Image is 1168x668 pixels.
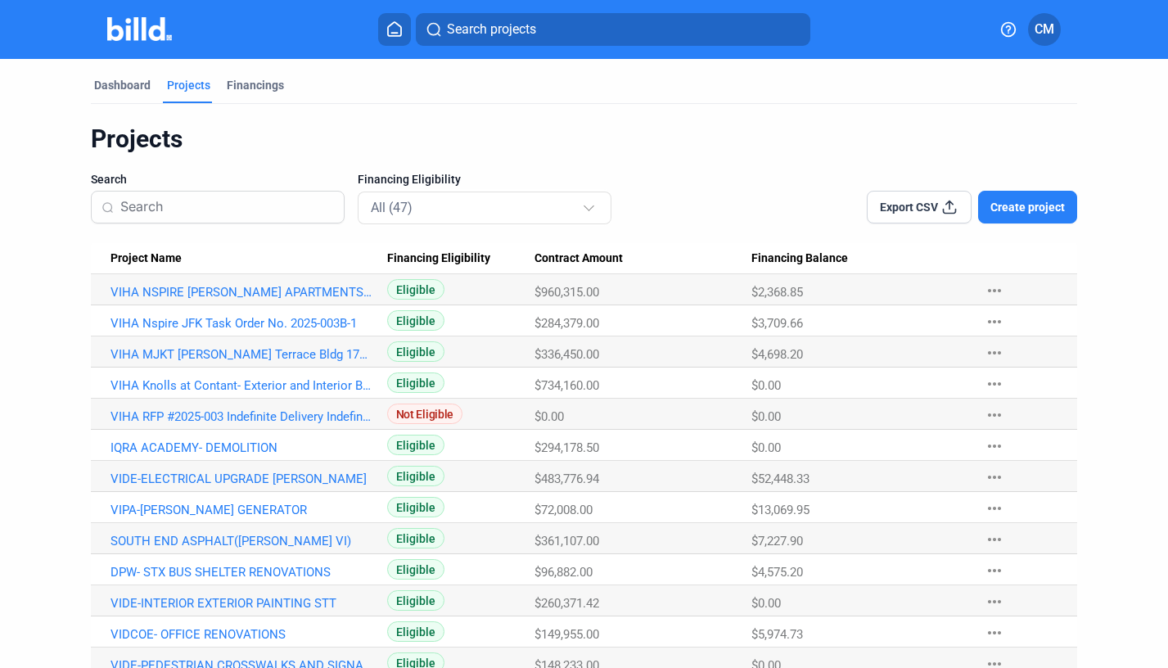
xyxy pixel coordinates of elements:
[985,405,1004,425] mat-icon: more_horiz
[985,499,1004,518] mat-icon: more_horiz
[985,467,1004,487] mat-icon: more_horiz
[751,627,803,642] span: $5,974.73
[120,190,334,224] input: Search
[534,347,599,362] span: $336,450.00
[387,559,444,580] span: Eligible
[534,565,593,580] span: $96,882.00
[534,285,599,300] span: $960,315.00
[867,191,972,223] button: Export CSV
[1028,13,1061,46] button: CM
[534,534,599,548] span: $361,107.00
[534,251,751,266] div: Contract Amount
[751,503,809,517] span: $13,069.95
[985,374,1004,394] mat-icon: more_horiz
[751,534,803,548] span: $7,227.90
[110,534,372,548] a: SOUTH END ASPHALT([PERSON_NAME] VI)
[985,312,1004,332] mat-icon: more_horiz
[880,199,938,215] span: Export CSV
[751,565,803,580] span: $4,575.20
[387,251,490,266] span: Financing Eligibility
[371,200,413,215] mat-select-trigger: All (47)
[167,77,210,93] div: Projects
[751,251,848,266] span: Financing Balance
[985,530,1004,549] mat-icon: more_horiz
[227,77,284,93] div: Financings
[387,435,444,455] span: Eligible
[1035,20,1054,39] span: CM
[534,251,623,266] span: Contract Amount
[751,347,803,362] span: $4,698.20
[751,596,781,611] span: $0.00
[94,77,151,93] div: Dashboard
[91,171,127,187] span: Search
[534,409,564,424] span: $0.00
[751,409,781,424] span: $0.00
[447,20,536,39] span: Search projects
[751,440,781,455] span: $0.00
[534,472,599,486] span: $483,776.94
[91,124,1076,155] div: Projects
[110,409,372,424] a: VIHA RFP #2025-003 Indefinite Delivery Indefinite Quantity (IDIQ) NSPIRE
[751,285,803,300] span: $2,368.85
[387,466,444,486] span: Eligible
[110,596,372,611] a: VIDE-INTERIOR EXTERIOR PAINTING STT
[534,596,599,611] span: $260,371.42
[534,440,599,455] span: $294,178.50
[387,621,444,642] span: Eligible
[985,592,1004,612] mat-icon: more_horiz
[534,316,599,331] span: $284,379.00
[534,378,599,393] span: $734,160.00
[990,199,1065,215] span: Create project
[110,285,372,300] a: VIHA NSPIRE [PERSON_NAME] APARTMENTS-Task Order # 2025-003B-2
[416,13,810,46] button: Search projects
[985,281,1004,300] mat-icon: more_horiz
[110,565,372,580] a: DPW- STX BUS SHELTER RENOVATIONS
[751,378,781,393] span: $0.00
[387,310,444,331] span: Eligible
[110,378,372,393] a: VIHA Knolls at Contant- Exterior and Interior Bldg 1-1
[110,503,372,517] a: VIPA-[PERSON_NAME] GENERATOR
[387,279,444,300] span: Eligible
[387,251,535,266] div: Financing Eligibility
[978,191,1077,223] button: Create project
[751,251,968,266] div: Financing Balance
[358,171,461,187] span: Financing Eligibility
[534,627,599,642] span: $149,955.00
[387,528,444,548] span: Eligible
[110,472,372,486] a: VIDE-ELECTRICAL UPGRADE [PERSON_NAME]
[985,436,1004,456] mat-icon: more_horiz
[751,316,803,331] span: $3,709.66
[985,561,1004,580] mat-icon: more_horiz
[387,404,462,424] span: Not Eligible
[387,341,444,362] span: Eligible
[110,251,386,266] div: Project Name
[387,497,444,517] span: Eligible
[110,347,372,362] a: VIHA MJKT [PERSON_NAME] Terrace Bldg 17/19/22
[110,251,182,266] span: Project Name
[110,627,372,642] a: VIDCOE- OFFICE RENOVATIONS
[387,590,444,611] span: Eligible
[751,472,809,486] span: $52,448.33
[110,316,372,331] a: VIHA Nspire JFK Task Order No. 2025-003B-1
[985,343,1004,363] mat-icon: more_horiz
[107,17,172,41] img: Billd Company Logo
[534,503,593,517] span: $72,008.00
[110,440,372,455] a: IQRA ACADEMY- DEMOLITION
[985,623,1004,643] mat-icon: more_horiz
[387,372,444,393] span: Eligible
